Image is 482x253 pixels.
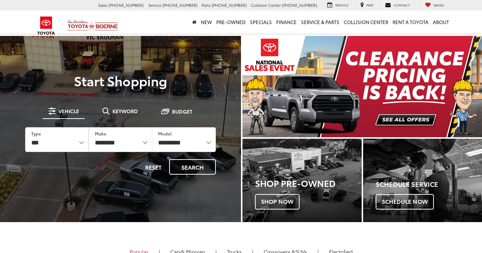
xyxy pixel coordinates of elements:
label: Model [158,130,172,137]
span: Parts [201,2,210,8]
span: Keyword [112,109,138,114]
button: Click to view next picture. [446,50,482,123]
img: Vic Vaughan Toyota of Boerne [67,19,119,32]
span: Vehicle [59,109,79,114]
button: Reset [139,159,168,175]
span: Schedule Now [376,194,434,209]
a: Rent a Toyota [390,10,431,33]
p: Start Shopping [15,73,226,88]
span: Saved [434,3,444,7]
span: [PHONE_NUMBER] [212,2,247,8]
a: Pre-Owned [214,10,248,33]
a: New [199,10,214,33]
a: Specials [248,10,274,33]
a: Map [355,2,379,9]
span: [PHONE_NUMBER] [162,2,198,8]
span: Shop Now [255,194,300,209]
label: Type [31,130,41,137]
span: [PHONE_NUMBER] [108,2,144,8]
a: About [431,10,451,33]
span: Contact [394,3,410,7]
span: Map [366,3,373,7]
span: Sales [98,2,107,8]
button: Click to view previous picture. [242,50,278,123]
a: Shop Pre-Owned Shop Now [242,139,362,222]
button: Search [169,159,216,175]
a: Collision Center [342,10,390,33]
a: Service [322,2,354,9]
span: Collision Center [251,2,281,8]
img: Toyota [33,14,60,37]
a: Contact [380,2,415,9]
a: Finance [274,10,299,33]
span: Budget [172,109,193,114]
div: Toyota [242,139,362,222]
a: Service & Parts: Opens in a new tab [299,10,342,33]
span: [PHONE_NUMBER] [282,2,317,8]
h3: Shop Pre-Owned [255,178,362,188]
span: Service [148,2,161,8]
label: Make [95,130,106,137]
a: My Saved Vehicles [420,2,449,9]
section: Carousel section with vehicle pictures - may contain disclaimers. [242,36,482,137]
span: Service [335,3,348,7]
div: carousel slide number 1 of 2 [242,36,482,137]
img: Clearance Pricing Is Back [242,36,482,137]
a: Home [190,10,199,33]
